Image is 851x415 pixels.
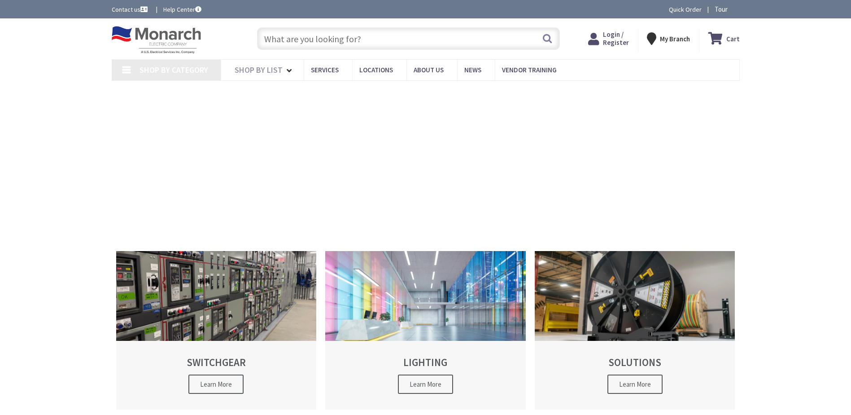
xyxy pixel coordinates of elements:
a: Login / Register [588,31,629,47]
div: My Branch [647,31,690,47]
a: Quick Order [669,5,702,14]
span: News [464,66,481,74]
span: Learn More [188,375,244,394]
a: Cart [708,31,740,47]
a: Contact us [112,5,149,14]
span: Learn More [607,375,663,394]
span: Vendor Training [502,66,557,74]
input: What are you looking for? [257,27,560,50]
span: Services [311,66,339,74]
a: SWITCHGEAR Learn More [116,251,317,410]
img: Monarch Electric Company [112,26,201,54]
strong: My Branch [660,35,690,43]
span: Learn More [398,375,453,394]
span: Login / Register [603,30,629,47]
strong: Cart [726,31,740,47]
a: LIGHTING Learn More [325,251,526,410]
a: Help Center [163,5,201,14]
h2: LIGHTING [341,357,510,368]
span: Locations [359,66,393,74]
h2: SWITCHGEAR [132,357,301,368]
span: Tour [715,5,738,13]
h2: SOLUTIONS [550,357,720,368]
span: Shop By List [235,65,283,75]
span: Shop By Category [140,65,208,75]
a: SOLUTIONS Learn More [535,251,735,410]
span: About Us [414,66,444,74]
